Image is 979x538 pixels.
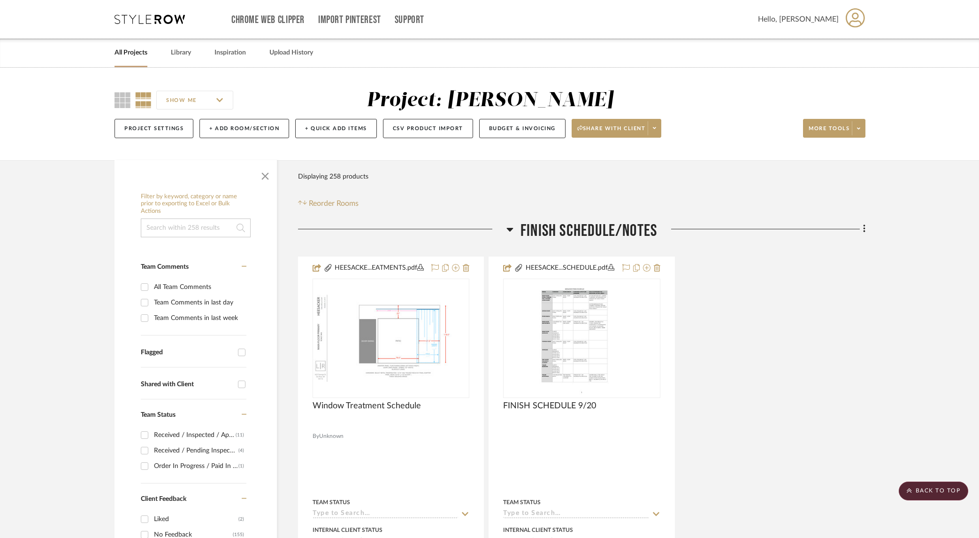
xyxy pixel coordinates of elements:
div: Liked [154,512,238,527]
button: HEESACKE...SCHEDULE.pdf [523,263,616,274]
a: Library [171,47,191,59]
a: Support [395,16,424,24]
span: FINISH SCHEDULE 9/20 [503,401,596,411]
button: Project Settings [115,119,193,138]
button: + Quick Add Items [295,119,377,138]
div: (11) [236,428,244,443]
input: Search within 258 results [141,218,251,237]
button: HEESACKE...EATMENTS.pdf [333,263,426,274]
button: Share with client [572,119,662,138]
a: Upload History [269,47,313,59]
div: All Team Comments [154,280,244,295]
span: FINISH SCHEDULE/NOTES [520,221,657,241]
div: Received / Pending Inspection [154,443,238,458]
div: (2) [238,512,244,527]
span: By [313,432,319,441]
div: Displaying 258 products [298,167,368,186]
button: More tools [803,119,865,138]
input: Type to Search… [503,510,649,519]
div: Team Comments in last day [154,295,244,310]
div: Team Status [313,498,350,507]
span: Team Comments [141,264,189,270]
div: Shared with Client [141,381,233,389]
span: Unknown [319,432,344,441]
div: Project: [PERSON_NAME] [367,91,613,110]
span: Team Status [141,412,176,418]
button: CSV Product Import [383,119,473,138]
div: Received / Inspected / Approved [154,428,236,443]
button: + Add Room/Section [199,119,289,138]
span: Window Treatment Schedule [313,401,421,411]
a: Import Pinterest [318,16,381,24]
img: FINISH SCHEDULE 9/20 [536,280,627,397]
a: All Projects [115,47,147,59]
span: Hello, [PERSON_NAME] [758,14,839,25]
input: Type to Search… [313,510,458,519]
div: Team Status [503,498,541,507]
a: Chrome Web Clipper [231,16,305,24]
h6: Filter by keyword, category or name prior to exporting to Excel or Bulk Actions [141,193,251,215]
div: Order In Progress / Paid In Full w/ Freight, No Balance due [154,459,238,474]
button: Budget & Invoicing [479,119,566,138]
div: Internal Client Status [313,526,382,534]
div: Team Comments in last week [154,311,244,326]
div: (4) [238,443,244,458]
button: Close [256,165,275,184]
div: Internal Client Status [503,526,573,534]
span: Reorder Rooms [309,198,359,209]
span: Share with client [577,125,646,139]
span: Client Feedback [141,496,186,502]
div: (1) [238,459,244,474]
span: More tools [809,125,849,139]
div: Flagged [141,349,233,357]
scroll-to-top-button: BACK TO TOP [899,482,968,500]
div: 0 [504,279,659,398]
a: Inspiration [214,47,246,59]
button: Reorder Rooms [298,198,359,209]
img: Window Treatment Schedule [314,295,468,382]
